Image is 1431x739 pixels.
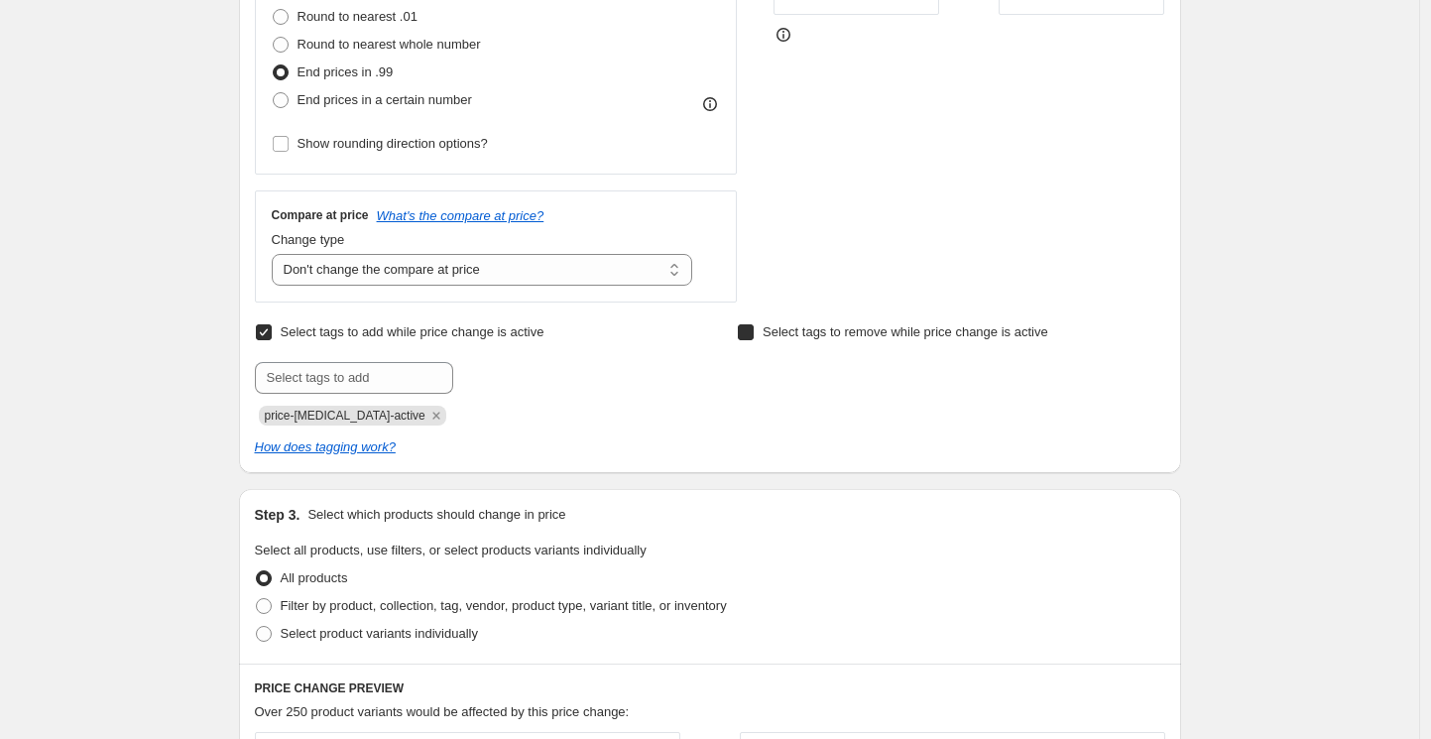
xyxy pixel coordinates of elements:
span: Round to nearest whole number [298,37,481,52]
span: Select tags to remove while price change is active [763,324,1048,339]
a: How does tagging work? [255,439,396,454]
h2: Step 3. [255,505,300,525]
button: Remove price-change-job-active [427,407,445,425]
span: Round to nearest .01 [298,9,417,24]
span: price-change-job-active [265,409,425,423]
h6: PRICE CHANGE PREVIEW [255,680,1165,696]
span: End prices in a certain number [298,92,472,107]
span: Show rounding direction options? [298,136,488,151]
p: Select which products should change in price [307,505,565,525]
span: Filter by product, collection, tag, vendor, product type, variant title, or inventory [281,598,727,613]
span: Over 250 product variants would be affected by this price change: [255,704,630,719]
span: Select product variants individually [281,626,478,641]
span: End prices in .99 [298,64,394,79]
span: Select all products, use filters, or select products variants individually [255,543,647,557]
input: Select tags to add [255,362,453,394]
span: Change type [272,232,345,247]
span: All products [281,570,348,585]
button: What's the compare at price? [377,208,544,223]
span: Select tags to add while price change is active [281,324,544,339]
h3: Compare at price [272,207,369,223]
